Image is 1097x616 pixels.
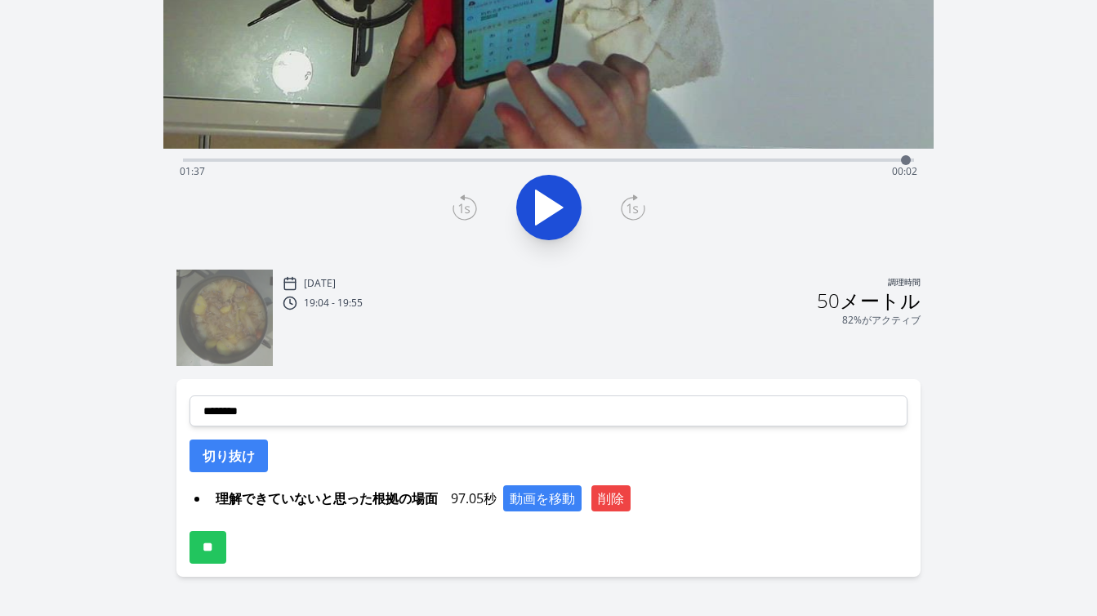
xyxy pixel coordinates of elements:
font: 動画を移動 [510,489,575,507]
font: 82%がアクティブ [842,313,921,327]
button: 切り抜け [190,440,268,472]
font: 削除 [598,489,624,507]
font: 97.05秒 [451,489,497,507]
button: 動画を移動 [503,485,582,511]
font: 調理時間 [888,277,921,288]
span: 00:02 [892,164,917,178]
button: 削除 [591,485,631,511]
font: 19:04 - 19:55 [304,296,363,310]
font: [DATE] [304,276,336,290]
font: 理解できていないと思った根拠の場面 [216,489,438,507]
font: 切り抜け [203,447,255,465]
font: 50メートル [817,287,921,314]
span: 01:37 [180,164,205,178]
img: 250914100520_thumb.jpeg [176,270,273,366]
